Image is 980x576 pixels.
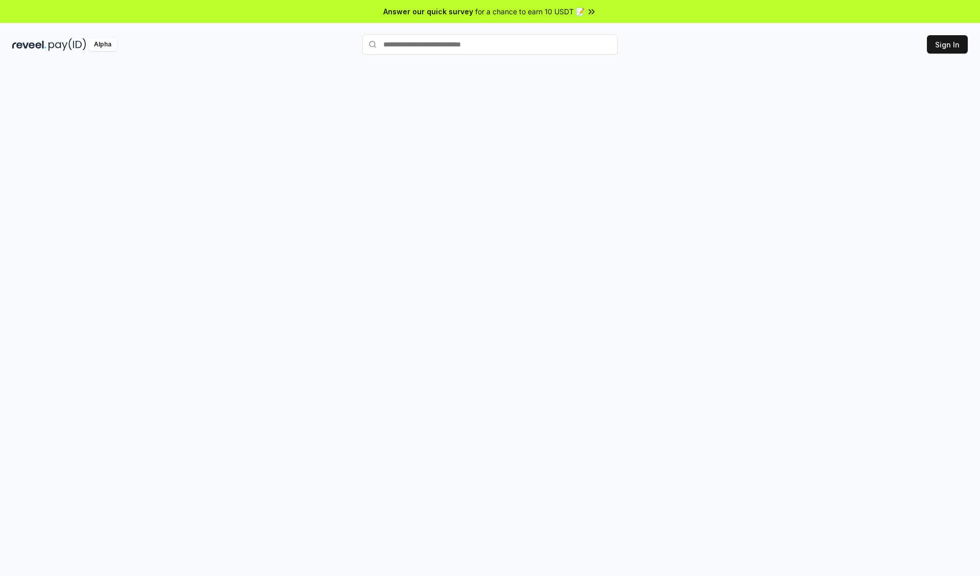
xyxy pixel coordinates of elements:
div: Alpha [88,38,117,51]
img: reveel_dark [12,38,46,51]
span: Answer our quick survey [383,6,473,17]
span: for a chance to earn 10 USDT 📝 [475,6,584,17]
img: pay_id [48,38,86,51]
button: Sign In [927,35,968,54]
